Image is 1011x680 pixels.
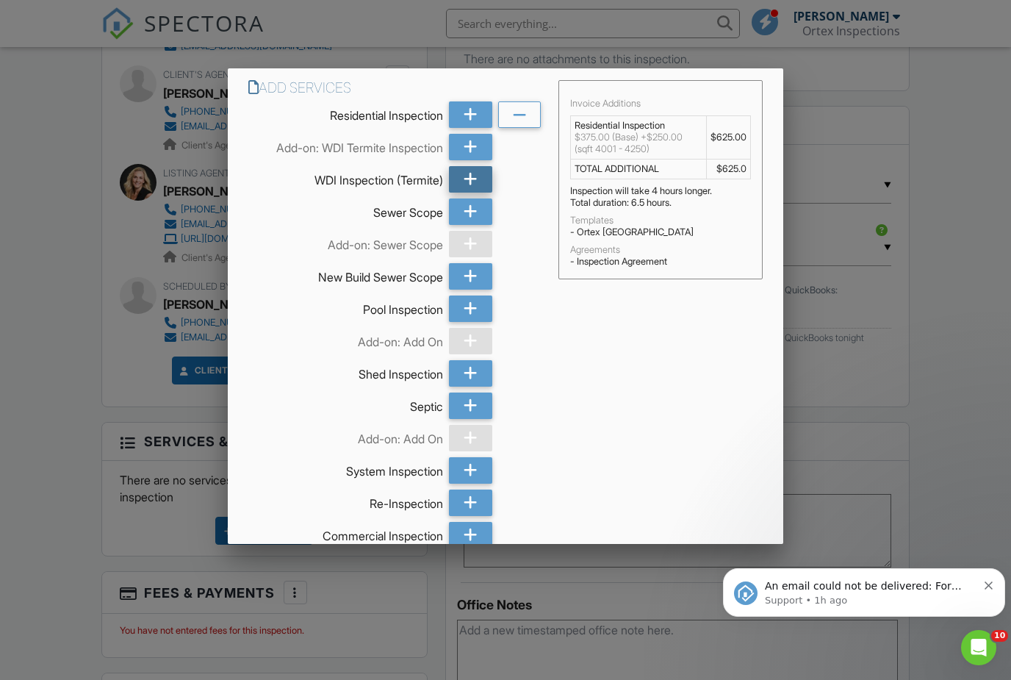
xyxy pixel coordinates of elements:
[248,134,444,156] div: Add-on: WDI Termite Inspection
[248,425,444,447] div: Add-on: Add On
[570,197,751,209] div: Total duration: 6.5 hours.
[248,198,444,221] div: Sewer Scope
[570,244,751,256] div: Agreements
[248,522,444,544] div: Commercial Inspection
[570,98,751,110] div: Invoice Additions
[571,115,707,159] td: Residential Inspection
[707,159,751,179] td: $625.0
[248,490,444,512] div: Re-Inspection
[248,296,444,318] div: Pool Inspection
[248,166,444,188] div: WDI Inspection (Termite)
[571,159,707,179] td: TOTAL ADDITIONAL
[717,537,1011,640] iframe: Intercom notifications message
[248,101,444,124] div: Residential Inspection
[248,457,444,479] div: System Inspection
[570,185,751,197] div: Inspection will take 4 hours longer.
[570,215,751,226] div: Templates
[248,360,444,382] div: Shed Inspection
[991,630,1008,642] span: 10
[570,256,751,268] div: - Inspection Agreement
[248,393,444,415] div: Septic
[707,115,751,159] td: $625.00
[570,226,751,238] div: - Ortex [GEOGRAPHIC_DATA]
[575,132,702,155] div: $375.00 (Base) +$250.00 (sqft 4001 - 4250)
[248,231,444,253] div: Add-on: Sewer Scope
[961,630,996,665] iframe: Intercom live chat
[248,80,542,96] h6: Add Services
[248,328,444,350] div: Add-on: Add On
[248,263,444,285] div: New Build Sewer Scope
